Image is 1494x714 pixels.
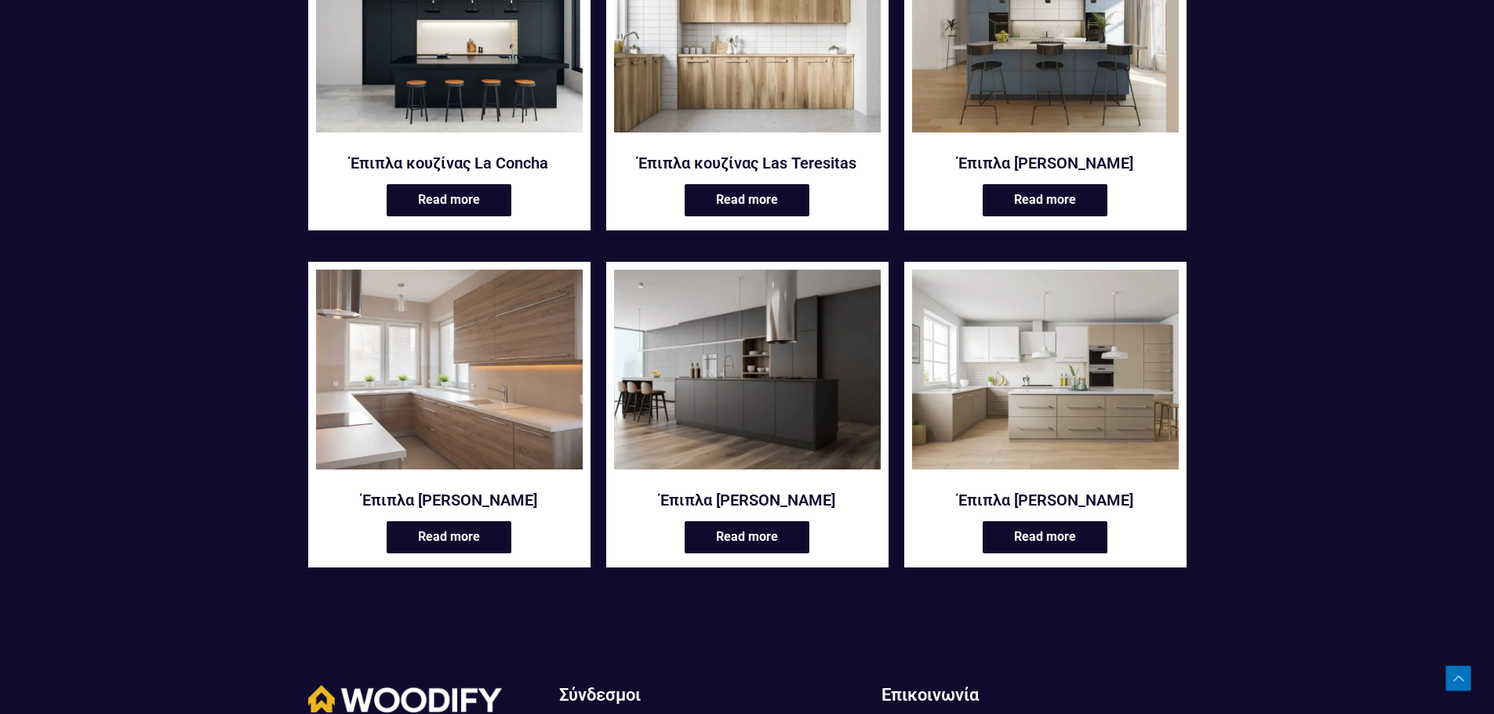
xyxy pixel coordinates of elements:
img: Oludeniz κουζίνα [614,270,881,469]
span: Σύνδεσμοι [559,685,641,705]
a: Έπιπλα κουζίνας Las Teresitas [614,153,881,173]
span: Επικοινωνία [881,685,979,705]
a: Έπιπλα [PERSON_NAME] [614,490,881,510]
a: Read more about “Έπιπλα κουζίνας Oludeniz” [685,521,809,553]
a: Read more about “Έπιπλα κουζίνας La Concha” [387,184,511,216]
a: Read more about “Έπιπλα κουζίνας Las Teresitas” [685,184,809,216]
a: Έπιπλα κουζίνας Querim [912,270,1179,480]
a: Έπιπλα κουζίνας Oludeniz [614,270,881,480]
a: Έπιπλα [PERSON_NAME] [912,490,1179,510]
a: Read more about “Έπιπλα κουζίνας Querim” [983,521,1107,553]
a: Έπιπλα [PERSON_NAME] [912,153,1179,173]
a: Έπιπλα κουζίνας Nudey [316,270,583,480]
a: Read more about “Έπιπλα κουζίνας Matira” [983,184,1107,216]
a: Read more about “Έπιπλα κουζίνας Nudey” [387,521,511,553]
a: Έπιπλα [PERSON_NAME] [316,490,583,510]
img: Woodify [308,685,502,712]
a: Έπιπλα κουζίνας La Concha [316,153,583,173]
